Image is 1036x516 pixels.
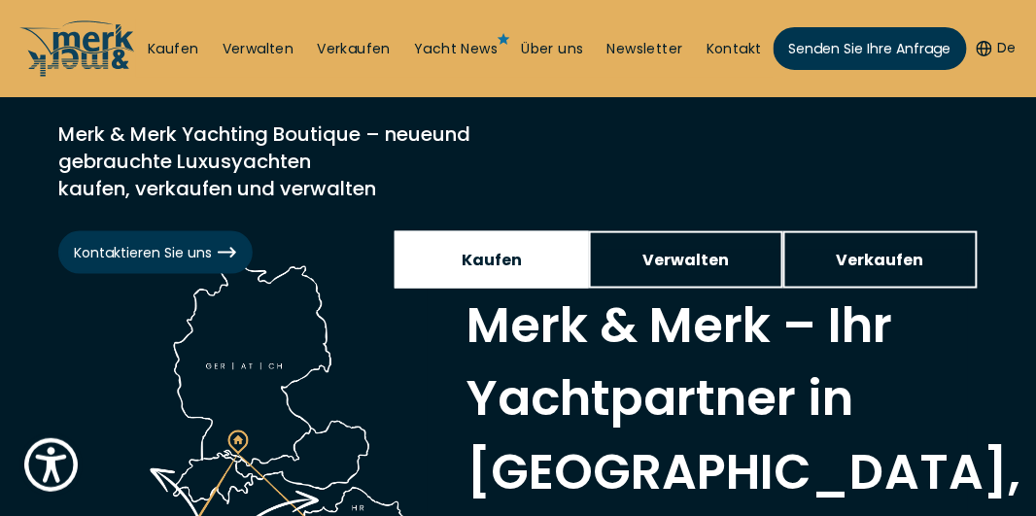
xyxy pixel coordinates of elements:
a: Kontakt [707,40,762,59]
button: Show Accessibility Preferences [19,433,83,497]
a: Yacht News [414,40,498,59]
font: Kaufen [148,39,198,58]
a: Kontaktieren Sie uns [58,231,253,274]
font: Verwalten [643,249,730,271]
a: / [19,61,136,84]
font: Kontaktieren Sie uns [74,243,212,262]
font: Yacht News [414,39,498,58]
a: Verkaufen [317,40,391,59]
font: De [998,39,1017,57]
button: De [977,39,1017,58]
a: Verwalten [223,40,294,59]
font: kaufen, verkaufen und verwalten [58,175,376,202]
font: Newsletter [607,39,683,58]
font: und gebrauchte Luxusyachten [58,120,470,175]
font: Merk & Merk Yachting Boutique – neue [58,120,432,148]
a: Kaufen [148,40,198,59]
a: Newsletter [607,40,683,59]
a: Verwalten [589,231,783,289]
font: Verkaufen [837,249,924,271]
font: Kaufen [462,249,522,271]
a: Über uns [521,40,583,59]
a: Kaufen [395,231,589,289]
a: Verkaufen [783,231,978,289]
font: Verwalten [223,39,294,58]
font: Verkaufen [317,39,391,58]
font: Über uns [521,39,583,58]
font: Senden Sie Ihre Anfrage [789,39,951,58]
a: Senden Sie Ihre Anfrage [774,27,967,70]
font: Kontakt [707,39,762,58]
